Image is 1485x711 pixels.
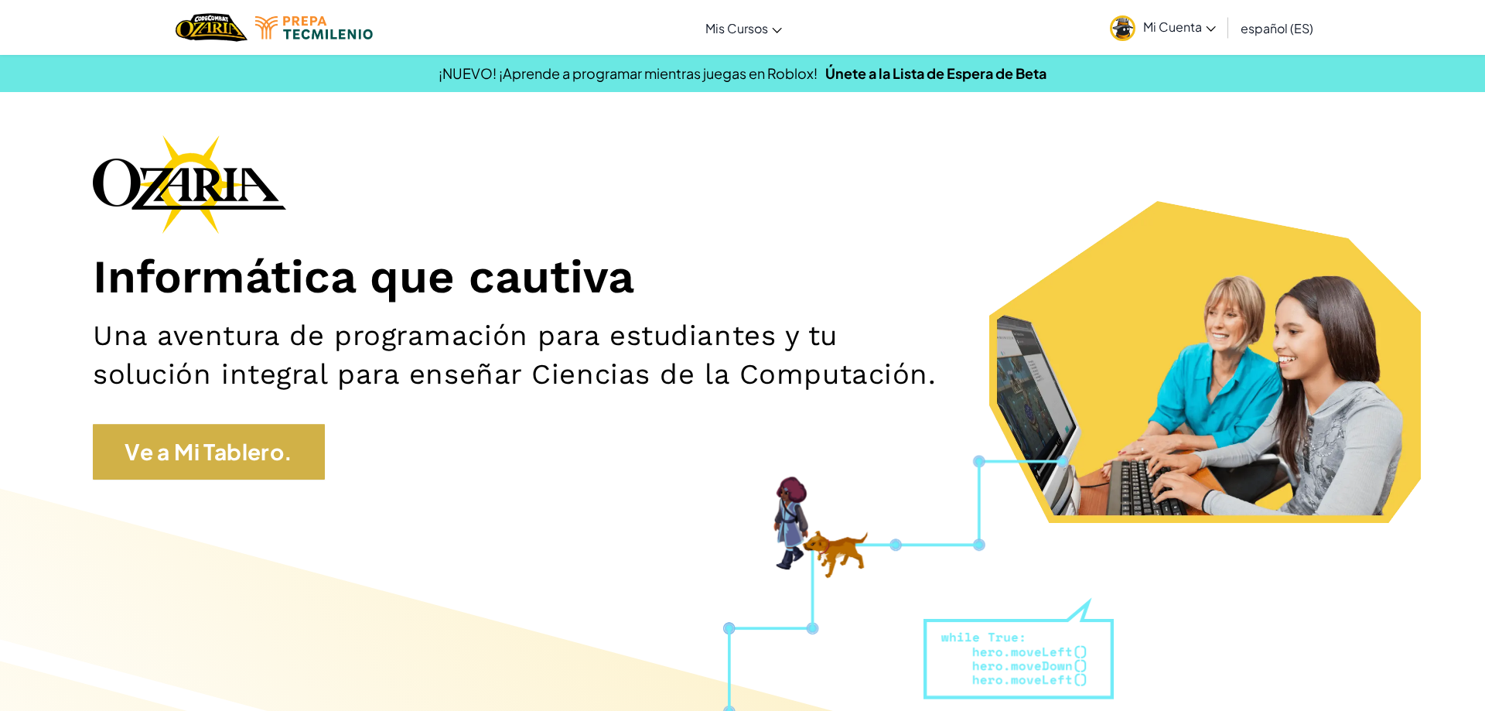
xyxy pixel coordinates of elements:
a: Ozaria by CodeCombat logo [176,12,247,43]
span: ¡NUEVO! ¡Aprende a programar mientras juegas en Roblox! [439,64,818,82]
h1: Informática que cautiva [93,249,1392,306]
a: español (ES) [1233,7,1321,49]
h2: Una aventura de programación para estudiantes y tu solución integral para enseñar Ciencias de la ... [93,316,964,393]
a: Únete a la Lista de Espera de Beta [825,64,1046,82]
img: Ozaria branding logo [93,135,286,234]
span: español (ES) [1241,20,1313,36]
span: Mi Cuenta [1143,19,1216,35]
a: Ve a Mi Tablero. [93,424,325,480]
img: avatar [1110,15,1135,41]
a: Mi Cuenta [1102,3,1224,52]
img: Tecmilenio logo [255,16,373,39]
a: Mis Cursos [698,7,790,49]
img: Home [176,12,247,43]
span: Mis Cursos [705,20,768,36]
